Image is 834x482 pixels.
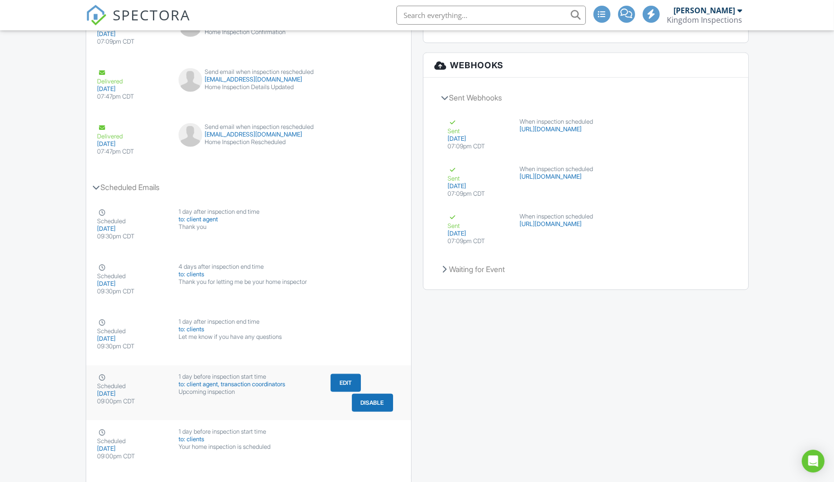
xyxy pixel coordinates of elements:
div: to: client agent [179,216,318,223]
input: Search everything... [396,6,586,25]
div: Home Inspection Rescheduled [179,138,318,146]
div: [DATE] [98,140,168,148]
div: Delivered [98,123,168,140]
div: Scheduled [98,318,168,335]
div: Scheduled [98,373,168,390]
div: 07:09pm CDT [98,38,168,45]
div: [DATE] [448,182,509,190]
a: Sent [DATE] 07:09pm CDT When inspection scheduled [URL][DOMAIN_NAME] [435,205,737,253]
img: default-user-f0147aede5fd5fa78ca7ade42f37bd4542148d508eef1c3d3ea960f66861d68b.jpg [179,123,202,147]
div: Sent [448,165,509,182]
a: Scheduled [DATE] 09:00pm CDT 1 day before inspection start time to: client agent, transaction coo... [86,365,411,420]
div: Scheduled [98,263,168,280]
div: When inspection scheduled [520,213,724,220]
div: When inspection scheduled [520,165,724,173]
div: 4 days after inspection end time [179,263,318,271]
a: Sent [DATE] 07:09pm CDT When inspection scheduled [URL][DOMAIN_NAME] [435,110,737,158]
div: Home Inspection Confirmation [179,28,318,36]
div: [DATE] [98,390,168,398]
div: to: clients [179,436,318,443]
div: Home Inspection Details Updated [179,83,318,91]
div: 1 day before inspection start time [179,373,318,381]
div: 09:30pm CDT [98,233,168,240]
div: [URL][DOMAIN_NAME] [520,173,724,181]
button: Disable [352,394,393,412]
div: Sent [448,213,509,230]
div: 1 day after inspection end time [179,318,318,326]
div: [URL][DOMAIN_NAME] [520,220,724,228]
button: Edit [331,374,361,392]
div: [EMAIL_ADDRESS][DOMAIN_NAME] [179,76,318,83]
span: SPECTORA [113,5,191,25]
div: [PERSON_NAME] [674,6,735,15]
div: [DATE] [98,280,168,288]
a: Scheduled [DATE] 09:30pm CDT 1 day after inspection end time to: clients Let me know if you have ... [86,310,411,365]
div: Scheduled [98,428,168,445]
div: Your home inspection is scheduled [179,443,318,451]
div: [EMAIL_ADDRESS][DOMAIN_NAME] [179,131,318,138]
div: 09:30pm CDT [98,343,168,350]
div: to: clients [179,271,318,278]
div: Delivered [98,68,168,85]
img: default-user-f0147aede5fd5fa78ca7ade42f37bd4542148d508eef1c3d3ea960f66861d68b.jpg [179,68,202,92]
a: Sent [DATE] 07:09pm CDT When inspection scheduled [URL][DOMAIN_NAME] [435,158,737,205]
div: Open Intercom Messenger [802,450,825,473]
div: Send email when inspection rescheduled [179,68,318,76]
div: [DATE] [98,225,168,233]
div: to: client agent, transaction coordinators [179,381,318,388]
div: [DATE] [98,445,168,453]
div: 07:09pm CDT [448,237,509,245]
img: The Best Home Inspection Software - Spectora [86,5,107,26]
div: Thank you [179,223,318,231]
div: 09:00pm CDT [98,453,168,460]
div: [DATE] [98,85,168,93]
div: 09:00pm CDT [98,398,168,405]
div: 07:47pm CDT [98,148,168,155]
h3: Webhooks [423,53,748,78]
div: 07:09pm CDT [448,190,509,198]
a: SPECTORA [86,13,191,33]
div: to: clients [179,326,318,333]
div: Scheduled Emails [86,174,411,200]
div: Thank you for letting me be your home inspector [179,278,318,286]
div: Sent Webhooks [435,85,737,110]
div: Kingdom Inspections [667,15,743,25]
a: Scheduled [DATE] 09:00pm CDT 1 day before inspection start time to: clients Your home inspection ... [86,420,411,475]
div: Sent [448,118,509,135]
div: Scheduled [98,208,168,225]
div: Send email when inspection rescheduled [179,123,318,131]
div: [DATE] [448,135,509,143]
div: 07:09pm CDT [448,143,509,150]
a: Scheduled [DATE] 09:30pm CDT 4 days after inspection end time to: clients Thank you for letting m... [86,255,411,310]
div: Let me know if you have any questions [179,333,318,341]
div: Waiting for Event [435,256,737,282]
div: 09:30pm CDT [98,288,168,295]
div: 1 day before inspection start time [179,428,318,436]
div: When inspection scheduled [520,118,724,126]
div: [DATE] [448,230,509,237]
div: Upcoming inspection [179,388,318,396]
div: [DATE] [98,335,168,343]
div: 1 day after inspection end time [179,208,318,216]
div: 07:47pm CDT [98,93,168,100]
a: Scheduled [DATE] 09:30pm CDT 1 day after inspection end time to: client agent Thank you [86,200,411,255]
div: [URL][DOMAIN_NAME] [520,126,724,133]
